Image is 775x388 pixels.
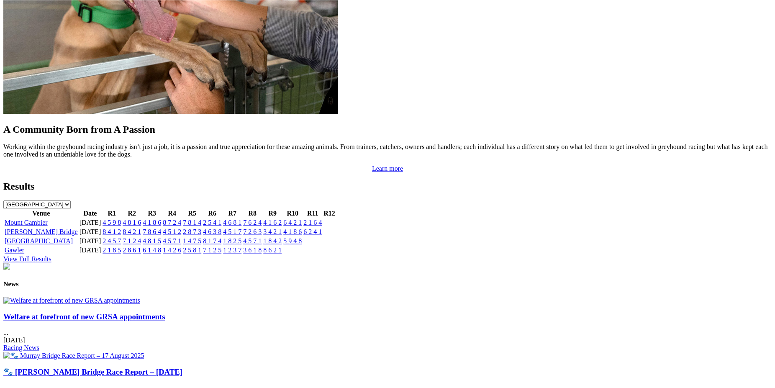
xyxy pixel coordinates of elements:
[163,247,181,254] a: 1 4 2 6
[243,219,262,226] a: 7 6 2 4
[123,237,141,244] a: 7 1 2 4
[182,209,202,218] th: R5
[3,337,25,344] span: [DATE]
[203,237,221,244] a: 8 1 7 4
[143,219,161,226] a: 4 1 8 6
[323,209,336,218] th: R12
[183,247,201,254] a: 2 5 8 1
[103,237,121,244] a: 2 4 5 7
[223,219,241,226] a: 4 6 8 1
[263,228,282,235] a: 3 4 2 1
[263,247,282,254] a: 8 6 2 1
[5,237,73,244] a: [GEOGRAPHIC_DATA]
[4,209,78,218] th: Venue
[243,237,262,244] a: 4 5 7 1
[243,209,262,218] th: R8
[283,219,302,226] a: 6 4 2 1
[143,228,161,235] a: 7 8 6 4
[3,255,51,262] a: View Full Results
[143,237,161,244] a: 4 8 1 5
[103,219,121,226] a: 4 5 9 8
[3,344,39,351] a: Racing News
[203,247,221,254] a: 7 1 2 5
[163,219,181,226] a: 8 7 2 4
[79,218,102,227] td: [DATE]
[162,209,182,218] th: R4
[123,228,141,235] a: 8 4 2 1
[183,237,201,244] a: 1 4 7 5
[163,228,181,235] a: 4 5 1 2
[263,219,282,226] a: 4 1 6 2
[79,246,102,254] td: [DATE]
[79,237,102,245] td: [DATE]
[3,124,772,135] h2: A Community Born from A Passion
[142,209,162,218] th: R3
[3,352,144,360] img: 🐾 Murray Bridge Race Report – 17 August 2025
[243,228,262,235] a: 7 2 6 3
[223,228,241,235] a: 4 5 1 7
[183,228,201,235] a: 2 8 7 3
[243,247,262,254] a: 3 6 1 8
[3,263,10,270] img: chasers_homepage.jpg
[183,219,201,226] a: 7 8 1 4
[303,228,322,235] a: 6 2 4 1
[223,237,241,244] a: 1 8 2 5
[303,219,322,226] a: 2 1 6 4
[79,228,102,236] td: [DATE]
[3,143,772,158] p: Working within the greyhound racing industry isn’t just a job, it is a passion and true appreciat...
[5,219,48,226] a: Mount Gambier
[103,228,121,235] a: 8 4 1 2
[263,209,282,218] th: R9
[372,165,403,172] a: Learn more
[5,247,24,254] a: Gawler
[303,209,322,218] th: R11
[122,209,141,218] th: R2
[3,312,165,321] a: Welfare at forefront of new GRSA appointments
[163,237,181,244] a: 4 5 7 1
[3,280,772,288] h4: News
[123,247,141,254] a: 2 8 6 1
[223,209,242,218] th: R7
[3,312,772,352] div: ...
[3,297,140,304] img: Welfare at forefront of new GRSA appointments
[283,237,302,244] a: 5 9 4 8
[203,209,222,218] th: R6
[283,228,302,235] a: 4 1 8 6
[5,228,78,235] a: [PERSON_NAME] Bridge
[103,247,121,254] a: 2 1 8 5
[3,181,772,192] h2: Results
[102,209,121,218] th: R1
[223,247,241,254] a: 1 2 3 7
[143,247,161,254] a: 6 1 4 8
[123,219,141,226] a: 4 8 1 6
[203,228,221,235] a: 4 6 3 8
[263,237,282,244] a: 1 8 4 2
[3,367,182,376] a: 🐾 [PERSON_NAME] Bridge Race Report – [DATE]
[283,209,302,218] th: R10
[203,219,221,226] a: 2 5 4 1
[79,209,102,218] th: Date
